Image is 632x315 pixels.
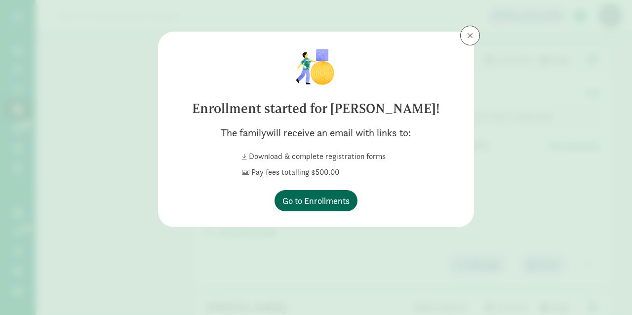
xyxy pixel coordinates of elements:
div: Pay fees totalling $500.00 [242,166,390,178]
iframe: Chat Widget [583,268,632,315]
div: Download & complete registration forms [242,151,390,162]
span: Go to Enrollments [282,194,350,207]
div: Enrollment started for [PERSON_NAME]! [174,99,458,119]
button: Go to Enrollments [275,190,357,211]
p: The family will receive an email with links to: [174,127,458,139]
img: illustration-boy.png [295,47,337,87]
